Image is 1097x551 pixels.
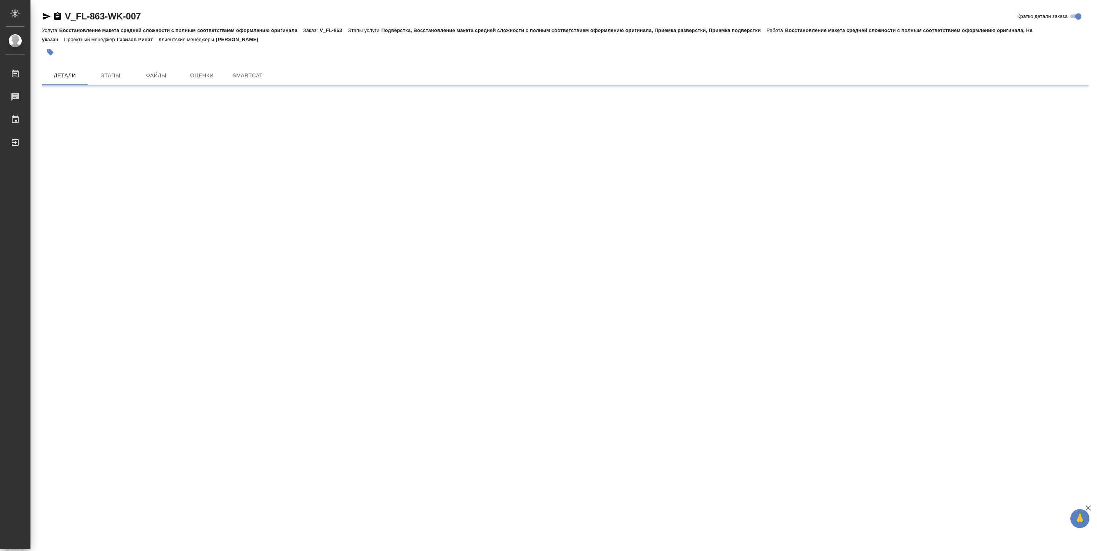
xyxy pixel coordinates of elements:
[381,27,766,33] p: Подверстка, Восстановление макета средней сложности с полным соответствием оформлению оригинала, ...
[1070,509,1089,528] button: 🙏
[303,27,320,33] p: Заказ:
[158,37,216,42] p: Клиентские менеджеры
[1017,13,1068,20] span: Кратко детали заказа
[184,71,220,80] span: Оценки
[65,11,141,21] a: V_FL-863-WK-007
[42,27,59,33] p: Услуга
[320,27,348,33] p: V_FL-863
[229,71,266,80] span: SmartCat
[59,27,303,33] p: Восстановление макета средней сложности с полным соответствием оформлению оригинала
[1073,511,1086,527] span: 🙏
[92,71,129,80] span: Этапы
[766,27,785,33] p: Работа
[42,12,51,21] button: Скопировать ссылку для ЯМессенджера
[46,71,83,80] span: Детали
[64,37,117,42] p: Проектный менеджер
[53,12,62,21] button: Скопировать ссылку
[42,44,59,61] button: Добавить тэг
[117,37,159,42] p: Газизов Ринат
[216,37,264,42] p: [PERSON_NAME]
[138,71,174,80] span: Файлы
[348,27,381,33] p: Этапы услуги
